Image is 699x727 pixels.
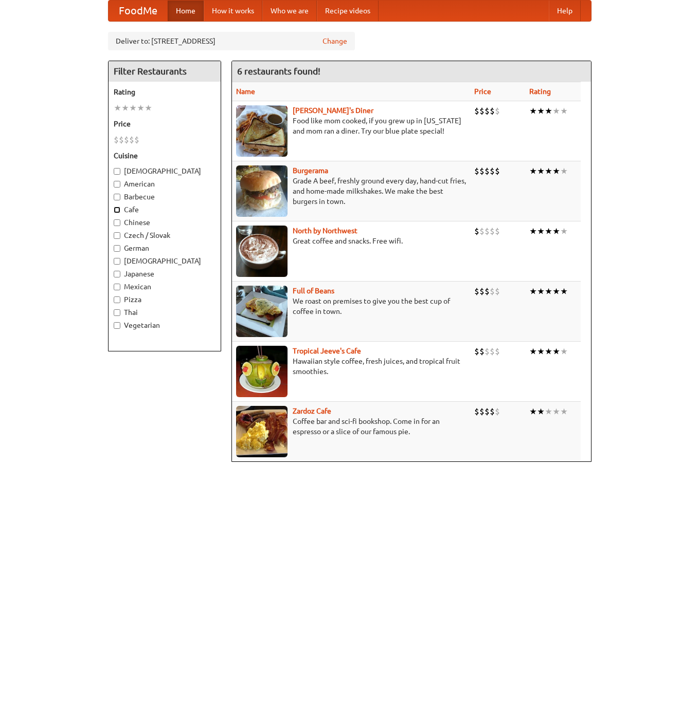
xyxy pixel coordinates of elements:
[114,179,216,189] label: American
[490,406,495,417] li: $
[204,1,262,21] a: How it works
[474,105,479,117] li: $
[293,347,361,355] a: Tropical Jeeve's Cafe
[236,406,288,457] img: zardoz.jpg
[545,286,552,297] li: ★
[560,226,568,237] li: ★
[114,204,216,215] label: Cafe
[114,258,120,265] input: [DEMOGRAPHIC_DATA]
[114,322,120,329] input: Vegetarian
[479,226,485,237] li: $
[474,286,479,297] li: $
[537,346,545,357] li: ★
[537,105,545,117] li: ★
[114,192,216,202] label: Barbecue
[137,102,145,114] li: ★
[529,346,537,357] li: ★
[114,320,216,330] label: Vegetarian
[485,406,490,417] li: $
[262,1,317,21] a: Who we are
[490,165,495,177] li: $
[114,219,120,226] input: Chinese
[236,346,288,397] img: jeeves.jpg
[114,207,120,213] input: Cafe
[485,346,490,357] li: $
[495,165,500,177] li: $
[479,286,485,297] li: $
[236,236,466,246] p: Great coffee and snacks. Free wifi.
[145,102,152,114] li: ★
[114,194,120,200] input: Barbecue
[114,256,216,266] label: [DEMOGRAPHIC_DATA]
[114,282,216,292] label: Mexican
[236,87,255,96] a: Name
[490,286,495,297] li: $
[495,406,500,417] li: $
[479,165,485,177] li: $
[236,416,466,437] p: Coffee bar and sci-fi bookshop. Come in for an espresso or a slice of our famous pie.
[529,226,537,237] li: ★
[114,271,120,277] input: Japanese
[474,346,479,357] li: $
[545,105,552,117] li: ★
[495,226,500,237] li: $
[109,1,168,21] a: FoodMe
[560,165,568,177] li: ★
[293,106,373,115] a: [PERSON_NAME]'s Diner
[293,407,331,415] a: Zardoz Cafe
[549,1,581,21] a: Help
[236,356,466,377] p: Hawaiian style coffee, fresh juices, and tropical fruit smoothies.
[237,66,320,76] ng-pluralize: 6 restaurants found!
[114,284,120,290] input: Mexican
[236,165,288,217] img: burgerama.jpg
[114,134,119,145] li: $
[317,1,379,21] a: Recipe videos
[485,226,490,237] li: $
[495,346,500,357] li: $
[537,226,545,237] li: ★
[529,286,537,297] li: ★
[293,166,328,175] a: Burgerama
[490,346,495,357] li: $
[114,296,120,303] input: Pizza
[114,269,216,279] label: Japanese
[129,134,134,145] li: $
[114,230,216,240] label: Czech / Slovak
[114,232,120,239] input: Czech / Slovak
[236,116,466,136] p: Food like mom cooked, if you grew up in [US_STATE] and mom ran a diner. Try our blue plate special!
[545,165,552,177] li: ★
[114,307,216,318] label: Thai
[114,102,121,114] li: ★
[114,151,216,161] h5: Cuisine
[552,346,560,357] li: ★
[114,309,120,316] input: Thai
[529,105,537,117] li: ★
[114,245,120,252] input: German
[114,166,216,176] label: [DEMOGRAPHIC_DATA]
[119,134,124,145] li: $
[474,406,479,417] li: $
[474,226,479,237] li: $
[474,165,479,177] li: $
[114,181,120,188] input: American
[114,87,216,97] h5: Rating
[537,165,545,177] li: ★
[529,165,537,177] li: ★
[293,287,334,295] a: Full of Beans
[479,346,485,357] li: $
[560,105,568,117] li: ★
[552,286,560,297] li: ★
[114,243,216,253] label: German
[560,346,568,357] li: ★
[322,36,347,46] a: Change
[545,226,552,237] li: ★
[114,294,216,305] label: Pizza
[545,346,552,357] li: ★
[124,134,129,145] li: $
[168,1,204,21] a: Home
[293,227,357,235] a: North by Northwest
[236,286,288,337] img: beans.jpg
